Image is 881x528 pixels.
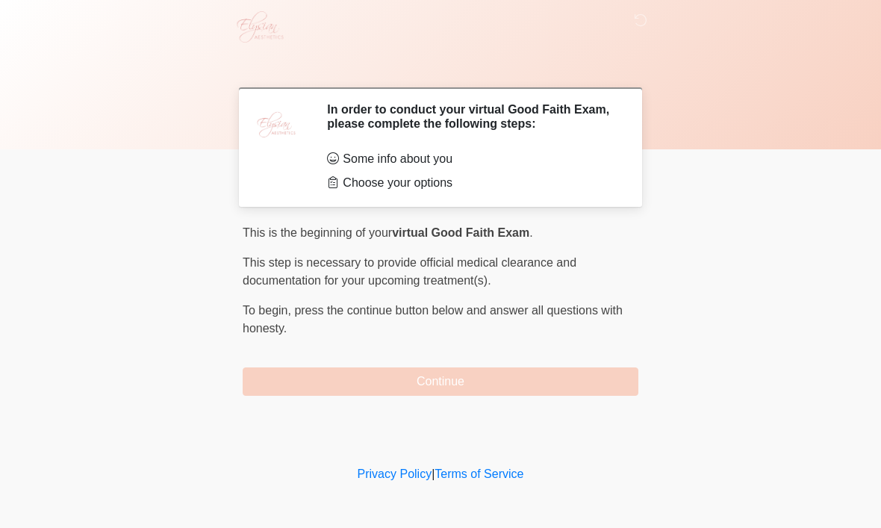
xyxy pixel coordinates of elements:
h2: In order to conduct your virtual Good Faith Exam, please complete the following steps: [327,102,616,131]
img: Agent Avatar [254,102,299,147]
h1: ‎ ‎ ‎ ‎ [231,54,650,81]
span: . [529,226,532,239]
img: Elysian Aesthetics Logo [228,11,290,43]
button: Continue [243,367,638,396]
a: Terms of Service [435,468,523,480]
span: press the continue button below and answer all questions with honesty. [243,304,623,335]
li: Choose your options [327,174,616,192]
span: This is the beginning of your [243,226,392,239]
a: Privacy Policy [358,468,432,480]
li: Some info about you [327,150,616,168]
a: | [432,468,435,480]
strong: virtual Good Faith Exam [392,226,529,239]
span: To begin, [243,304,294,317]
span: This step is necessary to provide official medical clearance and documentation for your upcoming ... [243,256,576,287]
